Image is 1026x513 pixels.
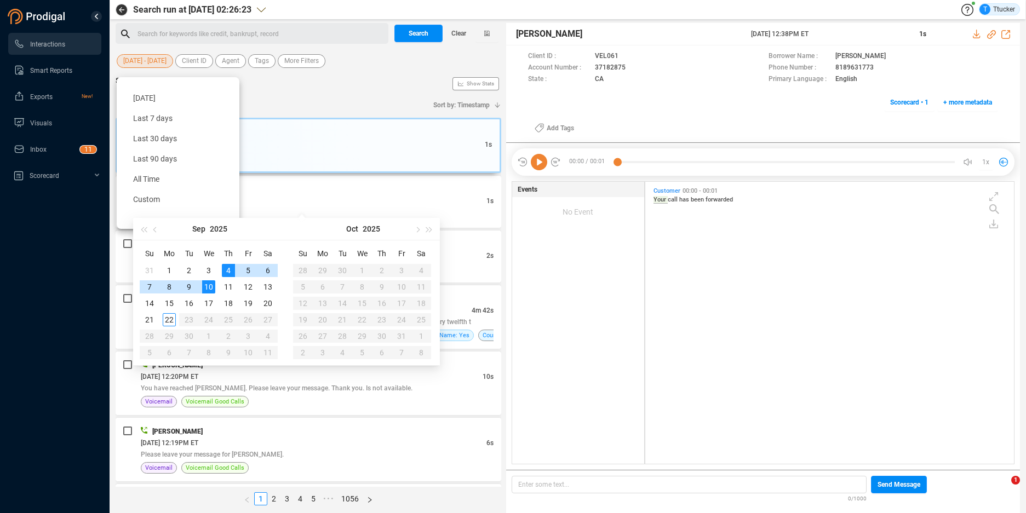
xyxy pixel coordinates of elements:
li: 4 [294,492,307,505]
span: [PERSON_NAME] [516,27,582,41]
th: Tu [179,245,199,262]
span: 4m 42s [472,307,494,314]
div: No Event [512,197,644,227]
div: 31 [143,264,156,277]
p: 1 [84,146,88,157]
td: 2025-08-31 [140,262,159,279]
span: Clear [451,25,466,42]
span: Search [409,25,428,42]
li: Previous Page [240,492,254,505]
a: 2 [268,493,280,505]
button: Clear [443,25,475,42]
a: Interactions [14,33,93,55]
td: 2025-09-13 [258,279,278,295]
span: Inbox [30,146,47,153]
div: 13 [261,280,274,293]
div: 15 [163,297,176,310]
button: Send Message [871,476,927,493]
td: 2025-09-05 [238,262,258,279]
button: Agent [215,54,246,68]
button: right [363,492,377,505]
td: 2025-09-10 [199,279,219,295]
span: 1s [486,197,494,205]
div: [PERSON_NAME][DATE] 12:34PM ET1sBelonging to two zero [116,176,501,228]
span: 2s [486,252,494,260]
td: 2025-09-16 [179,295,199,312]
span: T [983,4,987,15]
td: 2025-09-19 [238,295,258,312]
span: [PERSON_NAME] [835,51,886,62]
span: VEL061 [595,51,618,62]
button: Scorecard • 1 [884,94,935,111]
span: Scorecard [30,172,59,180]
div: [PERSON_NAME]| LL[DATE] 12:27PM ET4m 42sHello? One second. Hello? Hi. I'm calling because I need ... [116,285,501,349]
div: 7 [143,280,156,293]
td: 2025-09-17 [199,295,219,312]
div: Ttucker [979,4,1015,15]
span: Tags [255,54,269,68]
span: forwarded [706,196,733,203]
span: Scorecard • 1 [890,94,928,111]
th: Fr [392,245,411,262]
span: English [835,74,857,85]
td: 2025-09-18 [219,295,238,312]
td: 2025-09-07 [140,279,159,295]
li: Smart Reports [8,59,101,81]
span: [DATE] 12:19PM ET [141,439,198,447]
span: Send Message [878,476,920,493]
span: has [679,196,691,203]
button: 2025 [363,218,380,240]
th: Th [372,245,392,262]
th: Sa [258,245,278,262]
li: Visuals [8,112,101,134]
div: 22 [163,313,176,326]
span: Last 7 days [133,114,173,123]
span: Voicemail Good Calls [186,463,244,473]
button: Add Tags [528,119,581,137]
li: 5 [307,492,320,505]
button: Oct [346,218,358,240]
span: [PERSON_NAME] [152,428,203,435]
span: Account Number : [528,62,589,74]
span: Company Name: Yes [412,330,469,341]
span: Search run at [DATE] 02:26:23 [133,3,251,16]
div: 17 [202,297,215,310]
th: Fr [238,245,258,262]
span: CA [595,74,604,85]
div: 2 [182,264,196,277]
span: [DATE] 12:38PM ET [751,29,906,39]
button: 2025 [210,218,227,240]
sup: 11 [80,146,96,153]
a: 1056 [338,493,362,505]
div: 11 [222,280,235,293]
span: 10s [483,373,494,381]
th: Th [219,245,238,262]
span: [DATE] 12:20PM ET [141,373,198,381]
a: Smart Reports [14,59,93,81]
li: Interactions [8,33,101,55]
span: 00:00 / 00:01 [561,154,617,170]
td: 2025-09-12 [238,279,258,295]
span: right [366,497,373,503]
th: We [199,245,219,262]
th: Mo [313,245,333,262]
span: All Time [133,175,159,183]
span: Last 90 days [133,154,177,163]
button: Tags [248,54,276,68]
iframe: Intercom live chat [989,476,1015,502]
span: 1 [1011,476,1020,485]
a: 3 [281,493,293,505]
span: More Filters [284,54,319,68]
div: 6 [261,264,274,277]
td: 2025-09-11 [219,279,238,295]
span: You have reached [PERSON_NAME]. Please leave your message. Thank you. Is not available. [141,384,412,392]
td: 2025-09-08 [159,279,179,295]
span: [DATE] [133,94,156,102]
div: 20 [261,297,274,310]
span: Customer [654,187,680,194]
p: 1 [88,146,92,157]
span: 1s [485,141,492,148]
td: 2025-09-15 [159,295,179,312]
span: Phone Number : [769,62,830,74]
td: 2025-09-02 [179,262,199,279]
